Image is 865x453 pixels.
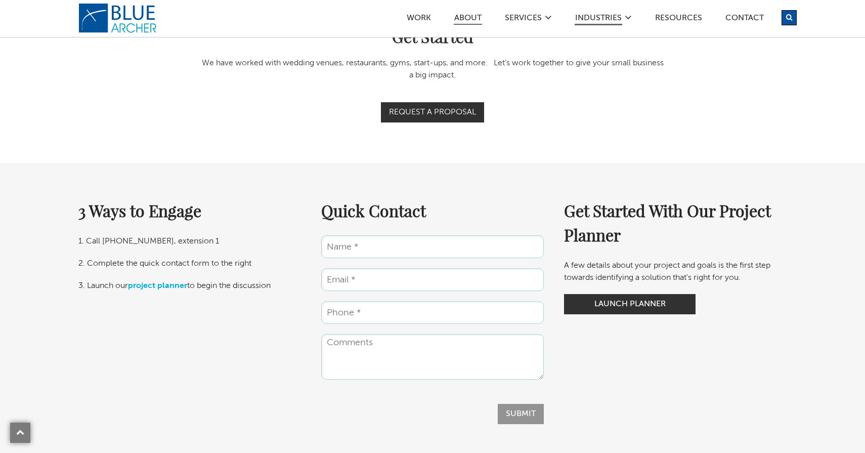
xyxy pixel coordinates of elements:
h2: Quick Contact [321,198,544,223]
a: Request a proposal [381,102,484,122]
a: SERVICES [504,14,542,25]
a: Work [406,14,431,25]
a: Resources [655,14,703,25]
input: Email * [321,268,544,291]
p: We have worked with wedding venues, restaurants, gyms, start-ups, and more. Let’s work together t... [200,57,665,81]
h2: 3 Ways to Engage [78,198,301,223]
input: Phone * [321,301,544,324]
a: ABOUT [454,14,482,25]
a: Contact [725,14,764,25]
p: A few details about your project and goals is the first step towards identifying a solution that'... [564,260,787,284]
input: Name * [321,235,544,258]
h2: Get Started With Our Project Planner [564,198,787,247]
a: logo [78,3,159,33]
a: Industries [575,14,622,25]
a: Launch Planner [564,294,696,314]
input: Submit [498,404,544,424]
h2: Get Started [200,28,665,45]
p: 2. Complete the quick contact form to the right [78,258,301,270]
a: project planner [128,282,187,290]
p: 3. Launch our to begin the discussion [78,280,301,292]
p: 1. Call [PHONE_NUMBER], extension 1 [78,235,301,248]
